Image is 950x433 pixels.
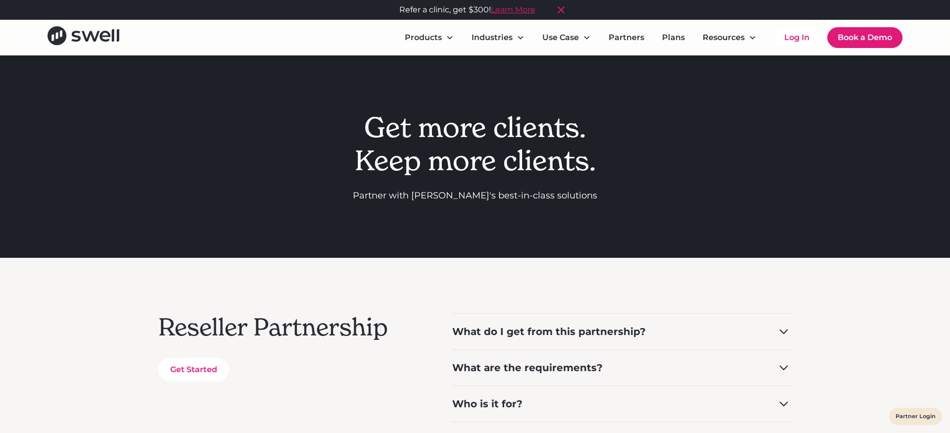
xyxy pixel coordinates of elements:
[703,32,745,44] div: Resources
[405,32,442,44] div: Products
[601,28,652,48] a: Partners
[542,32,579,44] div: Use Case
[654,28,693,48] a: Plans
[158,313,413,342] h2: Reseller Partnership
[353,189,597,202] p: Partner with [PERSON_NAME]'s best-in-class solutions
[491,5,535,14] a: Learn More
[472,32,513,44] div: Industries
[399,4,535,16] div: Refer a clinic, get $300!
[774,28,819,48] a: Log In
[353,111,597,177] h1: Get more clients. Keep more clients.
[452,325,646,338] div: What do I get from this partnership?
[896,410,936,423] a: Partner Login
[158,358,229,382] a: Get Started
[452,361,603,375] div: What are the requirements?
[452,397,522,411] div: Who is it for?
[827,27,902,48] a: Book a Demo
